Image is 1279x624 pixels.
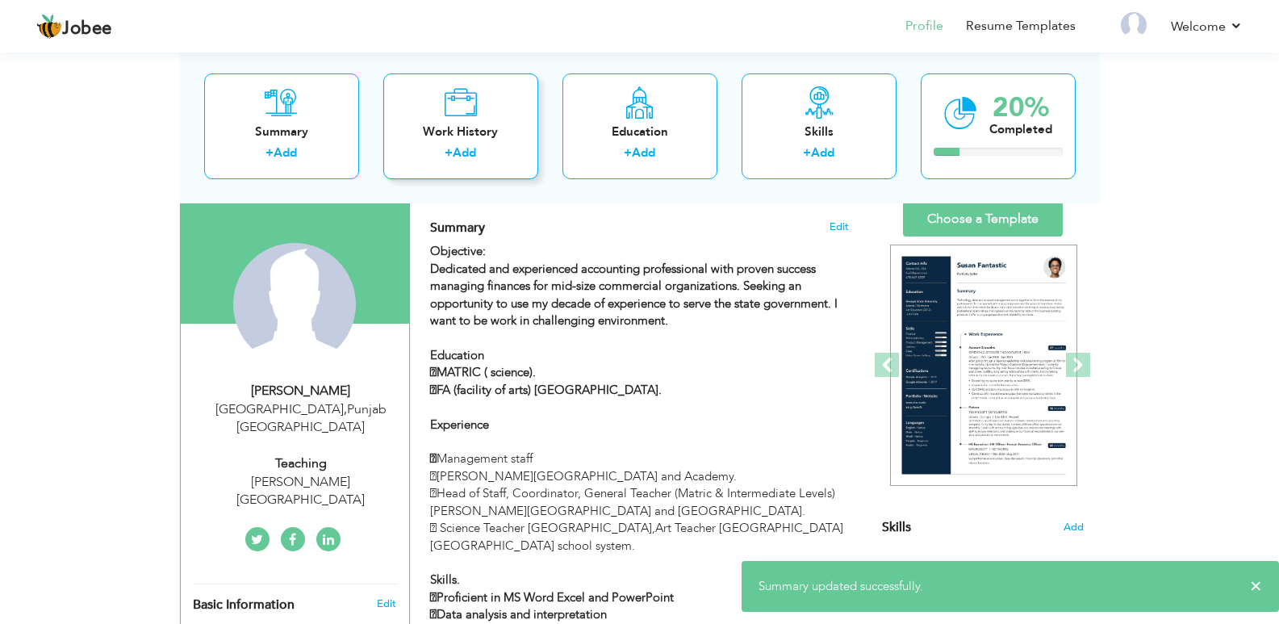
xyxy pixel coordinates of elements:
[759,578,923,594] span: Summary updated successfully.
[1064,520,1084,535] span: Add
[903,202,1063,237] a: Choose a Template
[217,123,346,140] div: Summary
[989,120,1052,137] div: Completed
[989,94,1052,120] div: 20%
[396,123,525,140] div: Work History
[233,243,356,366] img: AYESHA SHAHID
[344,400,347,418] span: ,
[575,123,704,140] div: Education
[811,144,834,161] a: Add
[754,123,884,140] div: Skills
[274,144,297,161] a: Add
[1250,578,1262,594] span: ×
[905,17,943,36] a: Profile
[430,417,489,467] strong: Experience 
[882,518,911,536] span: Skills
[445,144,453,161] label: +
[430,220,848,236] h4: Adding a summary is a quick and easy way to highlight your experience and interests.
[430,219,485,237] span: Summary
[265,144,274,161] label: +
[830,221,849,232] span: Edit
[1121,12,1147,38] img: Profile Img
[966,17,1076,36] a: Resume Templates
[62,20,112,38] span: Jobee
[193,598,295,613] span: Basic Information
[1171,17,1243,36] a: Welcome
[193,400,409,438] div: [GEOGRAPHIC_DATA] Punjab [GEOGRAPHIC_DATA]
[632,144,655,161] a: Add
[624,144,632,161] label: +
[453,144,476,161] a: Add
[36,14,62,40] img: jobee.io
[430,364,662,397] strong: MATRIC ( science). FA (facility of arts) [GEOGRAPHIC_DATA].
[803,144,811,161] label: +
[377,597,396,611] a: Edit
[193,473,409,510] div: [PERSON_NAME][GEOGRAPHIC_DATA]
[430,243,838,363] strong: Objective: Dedicated and experienced accounting professional with proven success managing finance...
[193,454,409,473] div: Teaching
[36,14,112,40] a: Jobee
[193,382,409,400] div: [PERSON_NAME]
